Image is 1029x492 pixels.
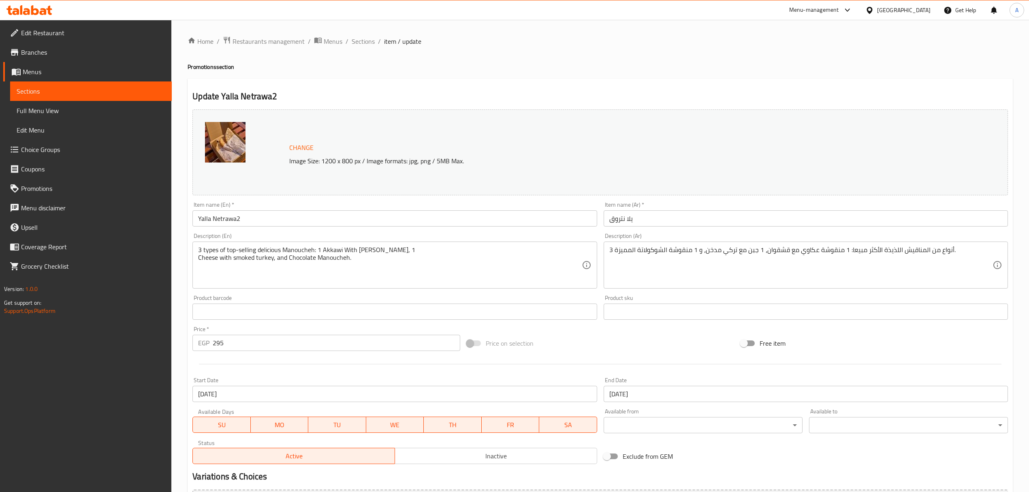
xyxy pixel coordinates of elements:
span: item / update [384,36,421,46]
h4: Promotions section [188,63,1013,71]
a: Restaurants management [223,36,305,47]
span: Exclude from GEM [623,451,673,461]
li: / [217,36,220,46]
span: Promotions [21,184,165,193]
span: TU [312,419,363,431]
span: SA [542,419,594,431]
div: [GEOGRAPHIC_DATA] [877,6,931,15]
a: Full Menu View [10,101,172,120]
span: A [1015,6,1018,15]
span: Menus [324,36,342,46]
div: ​ [809,417,1008,433]
span: Price on selection [486,338,534,348]
span: Grocery Checklist [21,261,165,271]
button: FR [482,417,540,433]
span: Full Menu View [17,106,165,116]
li: / [378,36,381,46]
a: Upsell [3,218,172,237]
input: Please enter product barcode [192,304,597,320]
a: Sections [10,81,172,101]
button: MO [251,417,309,433]
input: Please enter price [213,335,460,351]
span: Edit Restaurant [21,28,165,38]
a: Promotions [3,179,172,198]
span: Change [289,142,314,154]
input: Enter name Ar [604,210,1008,227]
span: MO [254,419,305,431]
span: Free item [760,338,786,348]
span: Menus [23,67,165,77]
span: Inactive [398,450,594,462]
div: Menu-management [789,5,839,15]
a: Branches [3,43,172,62]
span: Choice Groups [21,145,165,154]
button: TH [424,417,482,433]
span: SU [196,419,247,431]
textarea: 3 types of top-selling delicious Manoucheh: 1 Akkawi With [PERSON_NAME], 1 Cheese with smoked tur... [198,246,581,285]
p: EGP [198,338,209,348]
span: Upsell [21,222,165,232]
a: Choice Groups [3,140,172,159]
li: / [308,36,311,46]
a: Menu disclaimer [3,198,172,218]
input: Please enter product sku [604,304,1008,320]
button: WE [366,417,424,433]
span: Version: [4,284,24,294]
input: Enter name En [192,210,597,227]
div: ​ [604,417,803,433]
h2: Variations & Choices [192,471,1008,483]
span: FR [485,419,536,431]
nav: breadcrumb [188,36,1013,47]
h2: Update Yalla Netrawa2 [192,90,1008,103]
a: Edit Restaurant [3,23,172,43]
span: Get support on: [4,297,41,308]
span: Menu disclaimer [21,203,165,213]
a: Coupons [3,159,172,179]
button: SU [192,417,250,433]
span: Restaurants management [233,36,305,46]
span: Sections [17,86,165,96]
a: Grocery Checklist [3,257,172,276]
span: WE [369,419,421,431]
span: Coupons [21,164,165,174]
span: TH [427,419,478,431]
a: Home [188,36,213,46]
a: Menus [314,36,342,47]
p: Image Size: 1200 x 800 px / Image formats: jpg, png / 5MB Max. [286,156,879,166]
a: Coverage Report [3,237,172,257]
span: Coverage Report [21,242,165,252]
button: Inactive [395,448,597,464]
span: Branches [21,47,165,57]
a: Menus [3,62,172,81]
button: SA [539,417,597,433]
a: Sections [352,36,375,46]
button: TU [308,417,366,433]
button: Change [286,139,317,156]
img: WhatsApp_Image_20250506_a638822351504952072.jpg [205,122,246,163]
a: Edit Menu [10,120,172,140]
textarea: 3 أنواع من المناقيش اللذيذة الأكثر مبيعا: 1 منقوشة عكاوي مع قشقوان، 1 جبن مع تركي مدخن، و 1 منقوش... [609,246,993,285]
button: Active [192,448,395,464]
span: Edit Menu [17,125,165,135]
a: Support.OpsPlatform [4,306,56,316]
span: 1.0.0 [25,284,38,294]
span: Active [196,450,392,462]
li: / [346,36,348,46]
